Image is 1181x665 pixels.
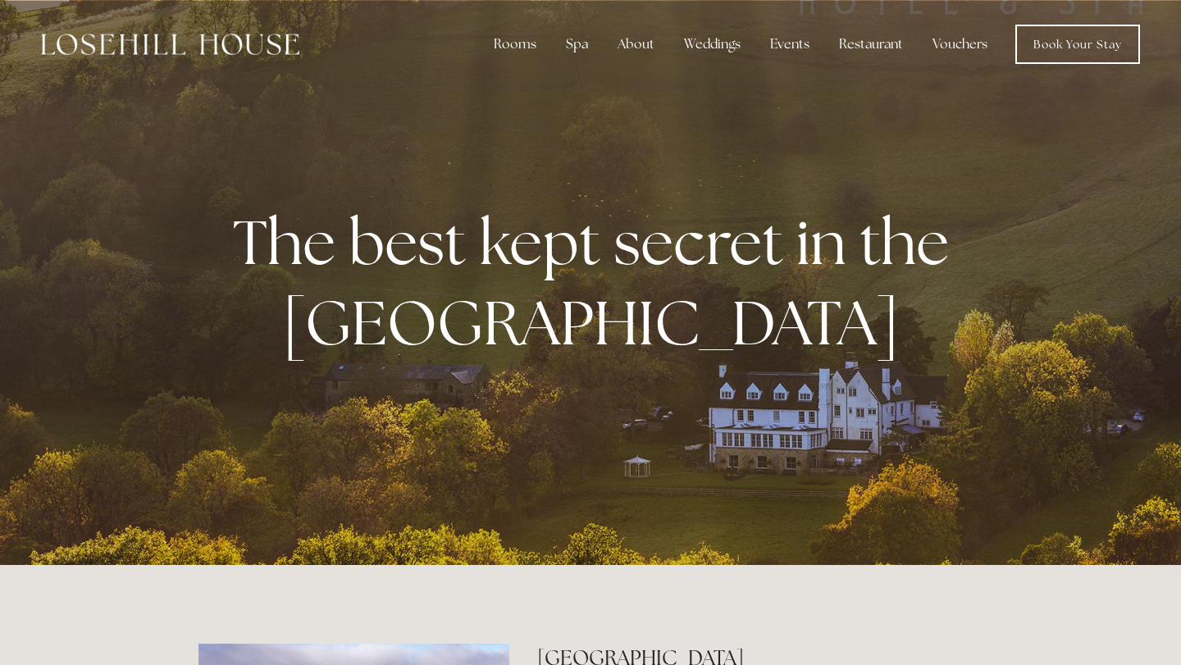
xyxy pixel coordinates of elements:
div: Restaurant [826,28,916,61]
div: Rooms [481,28,549,61]
div: Spa [553,28,601,61]
a: Vouchers [919,28,1001,61]
div: About [604,28,668,61]
img: Losehill House [41,34,299,55]
strong: The best kept secret in the [GEOGRAPHIC_DATA] [233,202,962,362]
div: Weddings [671,28,754,61]
a: Book Your Stay [1015,25,1140,64]
div: Events [757,28,823,61]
